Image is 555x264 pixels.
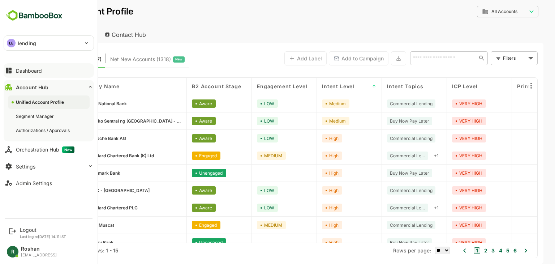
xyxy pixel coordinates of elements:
div: Admin Settings [16,180,52,186]
div: Newly surfaced ICP-fit accounts from Intent, Website, LinkedIn, and other engagement signals. [85,55,159,64]
div: Filters [478,54,501,62]
div: High [297,134,317,142]
div: VERY HIGH [427,117,461,125]
div: R [7,246,18,257]
div: Segment Manager [16,113,55,119]
span: Deutsche Bank AG [62,136,101,141]
button: Add to Campaign [304,51,363,65]
span: Bank Muscat [62,222,89,228]
button: 3 [464,247,469,255]
span: Primary Industry [492,83,538,89]
p: Last login: [DATE] 14:11 IST [20,234,66,239]
div: High [297,204,317,212]
div: Aware [167,134,190,142]
div: Dashboard [16,68,42,74]
button: 5 [479,247,484,255]
p: Unified Account Profile [12,7,108,16]
div: Contact Hub [74,27,127,43]
button: Add Label [259,51,301,65]
span: Known accounts you’ve identified to target - imported from CRM, Offline upload, or promoted from ... [22,55,76,64]
div: Account Hub [16,84,48,90]
span: Cathay Bank [62,240,88,245]
div: Aware [167,99,190,108]
div: VERY HIGH [427,152,461,160]
span: Commercial Lending [365,222,407,228]
span: Bangko Sentral ng Pilipinas - Philippines HQ [62,118,156,124]
button: Admin Settings [4,176,94,190]
button: Export the selected data as CSV [366,51,381,65]
button: Settings [4,159,94,174]
span: Commercial Lending [365,101,407,106]
span: Company name [51,83,94,89]
div: Medium [297,99,324,108]
div: + 1 [406,152,416,160]
div: Unengaged [167,238,201,247]
div: MEDIUM [232,221,261,229]
button: 4 [472,247,477,255]
div: High [297,186,317,195]
span: Engagement Level [232,83,282,89]
div: All Accounts [452,5,513,19]
div: Account Hub [12,27,71,43]
div: VERY HIGH [427,221,461,229]
div: [EMAIL_ADDRESS] [21,253,57,257]
span: Buy Now Pay Later [365,170,404,176]
span: New [62,146,74,153]
div: Aware [167,186,190,195]
div: VERY HIGH [427,169,461,177]
button: Orchestration HubNew [4,142,94,157]
div: Engaged [167,221,195,229]
div: All Accounts [457,8,502,15]
span: Commercial Lending [365,205,400,210]
div: + 1 [406,204,416,212]
div: High [297,169,317,177]
div: LOW [232,99,253,108]
div: LOW [232,204,253,212]
div: Unified Account Profile [16,99,65,105]
div: LElending [4,36,94,50]
div: Total Rows: 617 | Rows: 1 - 15 [22,247,93,254]
span: Rows per page: [368,247,406,254]
div: VERY HIGH [427,186,461,195]
div: Authorizations / Approvals [16,127,71,133]
div: Aware [167,204,190,212]
button: 6 [486,247,491,255]
span: HSBC - India [62,188,124,193]
div: MEDIUM [232,152,261,160]
div: VERY HIGH [427,238,461,247]
span: Trustmark Bank [62,170,95,176]
span: Standard Chartered Bank (K) Ltd [62,153,129,158]
button: 1 [448,247,455,254]
span: Buy Now Pay Later [365,118,404,124]
div: Settings [16,163,35,170]
div: High [297,238,317,247]
div: Aware [167,117,190,125]
div: LOW [232,186,253,195]
span: Intent Topics [362,83,398,89]
span: ICP Level [427,83,452,89]
div: Unengaged [167,169,201,177]
p: lending [18,39,36,47]
span: Buy Now Pay Later [365,240,404,245]
span: ↑ [347,84,351,89]
div: High [297,152,317,160]
div: Orchestration Hub [16,146,74,153]
div: LOW [232,134,253,142]
div: VERY HIGH [427,134,461,142]
div: High [297,221,317,229]
span: Commercial Lending [365,188,407,193]
span: Intent Level [297,83,329,89]
div: Engaged [167,152,195,160]
span: All Accounts [466,9,492,14]
div: Medium [297,117,324,125]
span: New [150,55,157,64]
div: LOW [232,117,253,125]
div: Roshan [21,246,57,252]
div: VERY HIGH [427,204,461,212]
div: LE [7,39,16,47]
div: Logout [20,227,66,233]
img: BambooboxFullLogoMark.5f36c76dfaba33ec1ec1367b70bb1252.svg [4,9,65,22]
span: B2 Account Stage [167,83,216,89]
div: VERY HIGH [427,99,461,108]
button: Account Hub [4,80,94,94]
